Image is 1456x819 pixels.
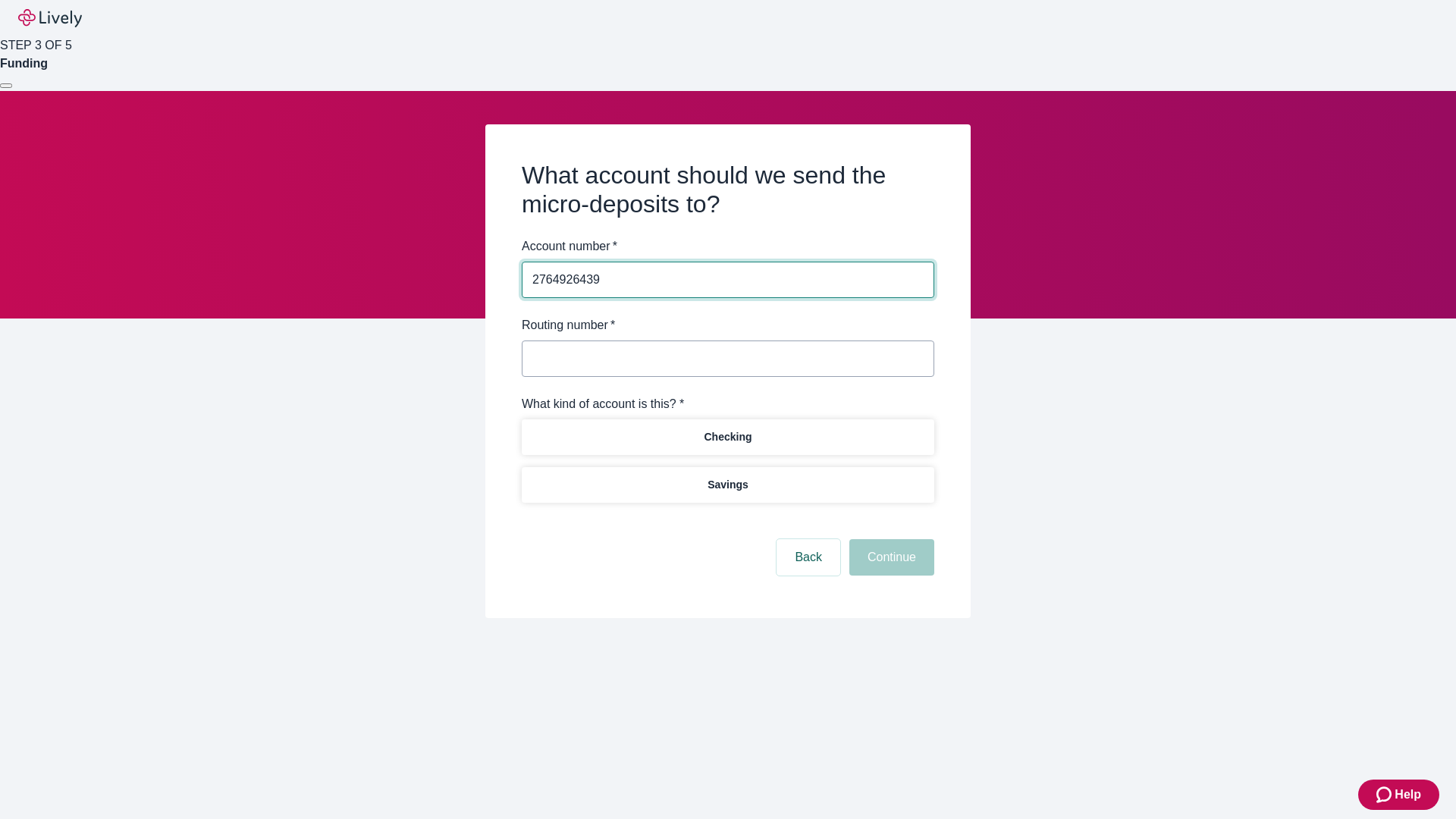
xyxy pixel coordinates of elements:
[522,237,617,256] label: Account number
[522,467,934,503] button: Savings
[1358,780,1439,810] button: Zendesk support iconHelp
[1395,786,1421,804] span: Help
[1376,786,1395,804] svg: Zendesk support icon
[522,316,615,334] label: Routing number
[522,395,684,413] label: What kind of account is this? *
[522,161,934,219] h2: What account should we send the micro-deposits to?
[18,9,82,27] img: Lively
[777,539,840,576] button: Back
[704,429,752,445] p: Checking
[522,419,934,455] button: Checking
[708,477,748,493] p: Savings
